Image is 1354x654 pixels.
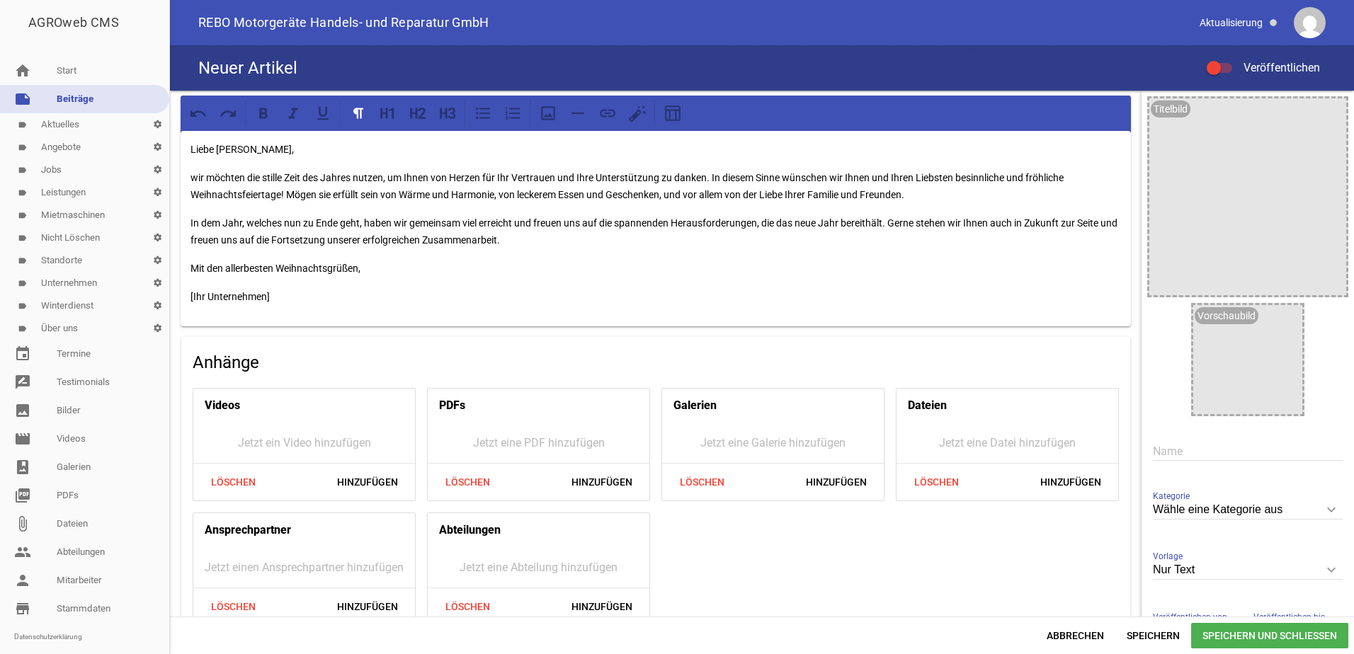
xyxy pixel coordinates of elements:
div: Jetzt eine Abteilung hinzufügen [428,547,649,587]
div: Titelbild [1151,101,1190,117]
i: label [18,120,27,130]
span: Speichern [1115,623,1191,648]
h4: Abteilungen [439,519,501,541]
span: Veröffentlichen [1227,61,1320,74]
span: Löschen [199,594,267,619]
i: photo_album [14,459,31,476]
i: person [14,572,31,589]
i: keyboard_arrow_down [1320,558,1343,581]
i: keyboard_arrow_down [1320,498,1343,521]
span: Hinzufügen [326,469,409,495]
span: Löschen [902,469,970,495]
span: REBO Motorgeräte Handels- und Reparatur GmbH [198,16,489,29]
i: label [18,143,27,152]
span: Hinzufügen [795,469,878,495]
span: Speichern und Schließen [1191,623,1348,648]
i: settings [146,159,169,181]
span: Hinzufügen [1029,469,1113,495]
h4: Videos [205,394,240,417]
i: rate_review [14,374,31,391]
span: Löschen [433,469,501,495]
p: wir möchten die stille Zeit des Jahres nutzen, um Ihnen von Herzen für Ihr Vertrauen und Ihre Unt... [190,169,1121,203]
div: Jetzt eine PDF hinzufügen [428,423,649,463]
span: Hinzufügen [326,594,409,619]
i: label [18,256,27,265]
i: event [14,345,31,362]
i: settings [146,317,169,340]
i: label [18,211,27,220]
div: Jetzt einen Ansprechpartner hinzufügen [193,547,415,587]
span: Löschen [668,469,736,495]
i: label [18,302,27,311]
div: Jetzt eine Datei hinzufügen [897,423,1118,463]
i: settings [146,272,169,294]
h4: Galerien [673,394,717,417]
i: people [14,544,31,561]
i: settings [146,136,169,159]
div: Vorschaubild [1195,307,1258,324]
h4: Neuer Artikel [198,57,297,79]
i: settings [146,226,169,249]
h4: PDFs [439,394,465,417]
i: store_mall_directory [14,600,31,617]
h4: Anhänge [193,351,1119,374]
span: Hinzufügen [560,469,644,495]
span: Hinzufügen [560,594,644,619]
i: movie [14,430,31,447]
i: home [14,62,31,79]
span: Veröffentlichen bis [1253,610,1325,624]
span: Veröffentlichen von [1153,610,1227,624]
i: label [18,166,27,175]
h4: Ansprechpartner [205,519,291,541]
p: Liebe [PERSON_NAME], [190,141,1121,158]
p: [Ihr Unternehmen] [190,288,1121,305]
span: Löschen [199,469,267,495]
i: image [14,402,31,419]
i: label [18,279,27,288]
div: Jetzt ein Video hinzufügen [193,423,415,463]
h4: Dateien [908,394,947,417]
div: Jetzt eine Galerie hinzufügen [662,423,884,463]
i: settings [146,294,169,317]
i: settings [146,181,169,204]
p: Mit den allerbesten Weihnachtsgrüßen, [190,260,1121,277]
i: attach_file [14,515,31,532]
i: settings [146,204,169,226]
i: settings [146,113,169,136]
i: note [14,91,31,108]
span: Löschen [433,594,501,619]
span: Abbrechen [1035,623,1115,648]
i: picture_as_pdf [14,487,31,504]
p: In dem Jahr, welches nun zu Ende geht, haben wir gemeinsam viel erreicht und freuen uns auf die s... [190,214,1121,248]
i: label [18,234,27,243]
i: label [18,324,27,333]
i: label [18,188,27,197]
i: settings [146,249,169,272]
